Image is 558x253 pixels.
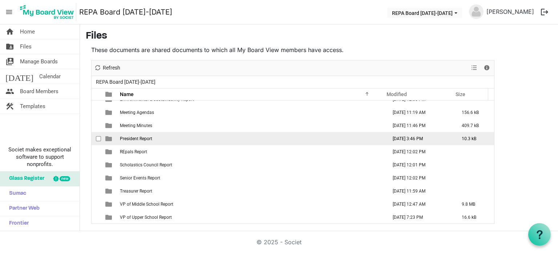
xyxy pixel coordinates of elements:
span: Board Members [20,84,58,99]
td: VP of Upper School Report is template cell column header Name [118,211,385,224]
div: View [468,60,481,76]
td: is template cell column header type [101,198,118,211]
span: Refresh [102,63,121,72]
td: is template cell column header type [101,158,118,171]
span: Senior Events Report [120,175,160,181]
div: new [60,176,70,181]
td: checkbox [92,211,101,224]
span: Calendar [39,69,61,84]
td: August 15, 2025 12:02 PM column header Modified [385,171,454,185]
span: Modified [387,91,407,97]
td: is template cell column header Size [454,158,494,171]
span: home [5,24,14,39]
a: REPA Board [DATE]-[DATE] [79,5,172,19]
span: folder_shared [5,39,14,54]
span: switch_account [5,54,14,69]
span: Home [20,24,35,39]
td: 9.8 MB is template cell column header Size [454,198,494,211]
td: is template cell column header type [101,119,118,132]
span: Templates [20,99,45,114]
td: Meeting Agendas is template cell column header Name [118,106,385,119]
td: is template cell column header Size [454,171,494,185]
td: is template cell column header type [101,145,118,158]
td: August 20, 2025 3:46 PM column header Modified [385,132,454,145]
td: August 15, 2025 11:59 AM column header Modified [385,185,454,198]
span: Files [20,39,32,54]
span: Societ makes exceptional software to support nonprofits. [3,146,76,168]
div: Refresh [92,60,123,76]
td: is template cell column header type [101,185,118,198]
td: 16.6 kB is template cell column header Size [454,211,494,224]
td: August 15, 2025 12:01 PM column header Modified [385,158,454,171]
td: is template cell column header Size [454,145,494,158]
td: Treasurer Report is template cell column header Name [118,185,385,198]
span: Scholastics Council Report [120,162,172,167]
td: is template cell column header type [101,211,118,224]
td: is template cell column header type [101,106,118,119]
a: © 2025 - Societ [256,238,302,246]
span: Meeting Minutes [120,123,152,128]
span: Frontier [5,216,29,231]
button: logout [537,4,552,20]
td: August 22, 2025 12:47 AM column header Modified [385,198,454,211]
td: August 20, 2025 7:23 PM column header Modified [385,211,454,224]
span: President Report [120,136,152,141]
td: is template cell column header type [101,171,118,185]
td: checkbox [92,198,101,211]
td: Senior Events Report is template cell column header Name [118,171,385,185]
td: checkbox [92,119,101,132]
span: people [5,84,14,99]
a: [PERSON_NAME] [484,4,537,19]
td: Scholastics Council Report is template cell column header Name [118,158,385,171]
span: menu [2,5,16,19]
td: REpals Report is template cell column header Name [118,145,385,158]
td: checkbox [92,145,101,158]
span: Glass Register [5,171,44,186]
img: no-profile-picture.svg [469,4,484,19]
div: Details [481,60,493,76]
span: Manage Boards [20,54,58,69]
td: Meeting Minutes is template cell column header Name [118,119,385,132]
h3: Files [86,30,552,43]
td: is template cell column header type [101,132,118,145]
td: checkbox [92,106,101,119]
td: VP of Middle School Report is template cell column header Name [118,198,385,211]
td: August 25, 2025 11:19 AM column header Modified [385,106,454,119]
td: checkbox [92,132,101,145]
span: Sumac [5,186,26,201]
span: construction [5,99,14,114]
span: VP of Upper School Report [120,215,172,220]
td: August 15, 2025 12:02 PM column header Modified [385,145,454,158]
button: Details [482,63,492,72]
td: President Report is template cell column header Name [118,132,385,145]
button: View dropdownbutton [470,63,478,72]
button: Refresh [93,63,122,72]
td: checkbox [92,158,101,171]
td: 10.3 kB is template cell column header Size [454,132,494,145]
span: Meeting Agendas [120,110,154,115]
td: 156.6 kB is template cell column header Size [454,106,494,119]
td: checkbox [92,171,101,185]
p: These documents are shared documents to which all My Board View members have access. [91,46,494,54]
span: Name [120,91,134,97]
span: VP of Middle School Report [120,202,173,207]
button: REPA Board 2025-2026 dropdownbutton [387,8,462,18]
span: Partner Web [5,201,40,216]
span: [DATE] [5,69,33,84]
span: Size [456,91,465,97]
img: My Board View Logo [18,3,76,21]
td: 409.7 kB is template cell column header Size [454,119,494,132]
td: August 19, 2025 11:46 PM column header Modified [385,119,454,132]
td: checkbox [92,185,101,198]
td: is template cell column header Size [454,185,494,198]
span: REPA Board [DATE]-[DATE] [94,78,157,87]
span: Treasurer Report [120,189,152,194]
span: Environmental & Sustainability Report [120,97,194,102]
span: REpals Report [120,149,147,154]
a: My Board View Logo [18,3,79,21]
